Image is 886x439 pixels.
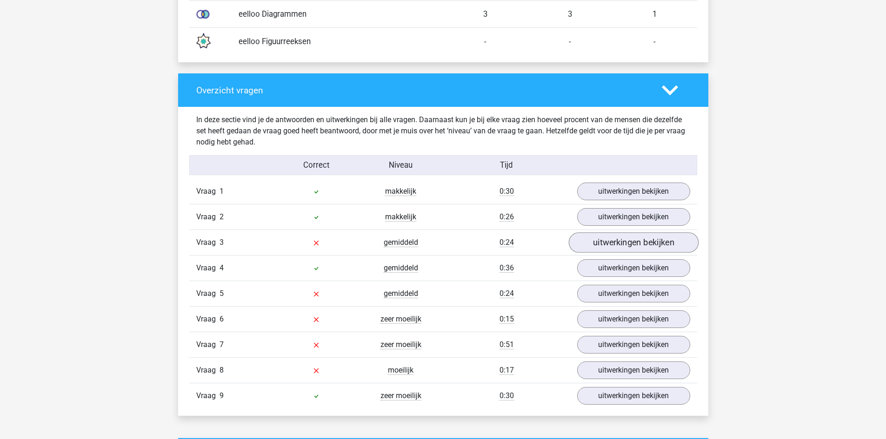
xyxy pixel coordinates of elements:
[384,289,418,298] span: gemiddeld
[577,336,690,354] a: uitwerkingen bekijken
[500,263,514,273] span: 0:36
[220,212,224,221] span: 2
[359,159,443,171] div: Niveau
[196,314,220,325] span: Vraag
[232,8,443,20] div: eelloo Diagrammen
[196,390,220,401] span: Vraag
[191,30,214,53] img: figure_sequences.119d9c38ed9f.svg
[500,212,514,222] span: 0:26
[577,387,690,405] a: uitwerkingen bekijken
[613,36,697,47] div: -
[577,259,690,277] a: uitwerkingen bekijken
[380,340,421,349] span: zeer moeilijk
[196,339,220,350] span: Vraag
[613,8,697,20] div: 1
[500,340,514,349] span: 0:51
[528,8,613,20] div: 3
[220,289,224,298] span: 5
[577,285,690,302] a: uitwerkingen bekijken
[196,186,220,197] span: Vraag
[384,238,418,247] span: gemiddeld
[196,288,220,299] span: Vraag
[385,212,416,222] span: makkelijk
[220,366,224,374] span: 8
[443,8,528,20] div: 3
[380,315,421,324] span: zeer moeilijk
[220,340,224,349] span: 7
[500,366,514,375] span: 0:17
[443,159,570,171] div: Tijd
[196,237,220,248] span: Vraag
[196,365,220,376] span: Vraag
[500,187,514,196] span: 0:30
[577,361,690,379] a: uitwerkingen bekijken
[196,211,220,223] span: Vraag
[196,262,220,274] span: Vraag
[196,85,648,96] h4: Overzicht vragen
[232,36,443,47] div: eelloo Figuurreeksen
[274,159,359,171] div: Correct
[528,36,613,47] div: -
[220,315,224,323] span: 6
[191,3,214,26] img: venn_diagrams.7c7bf626473a.svg
[220,238,224,247] span: 3
[500,315,514,324] span: 0:15
[380,391,421,400] span: zeer moeilijk
[577,183,690,200] a: uitwerkingen bekijken
[577,208,690,226] a: uitwerkingen bekijken
[500,238,514,247] span: 0:24
[568,233,698,253] a: uitwerkingen bekijken
[500,391,514,400] span: 0:30
[220,263,224,272] span: 4
[443,36,528,47] div: -
[388,366,413,375] span: moeilijk
[189,114,697,148] div: In deze sectie vind je de antwoorden en uitwerkingen bij alle vragen. Daarnaast kun je bij elke v...
[384,263,418,273] span: gemiddeld
[500,289,514,298] span: 0:24
[385,187,416,196] span: makkelijk
[577,310,690,328] a: uitwerkingen bekijken
[220,187,224,196] span: 1
[220,391,224,400] span: 9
